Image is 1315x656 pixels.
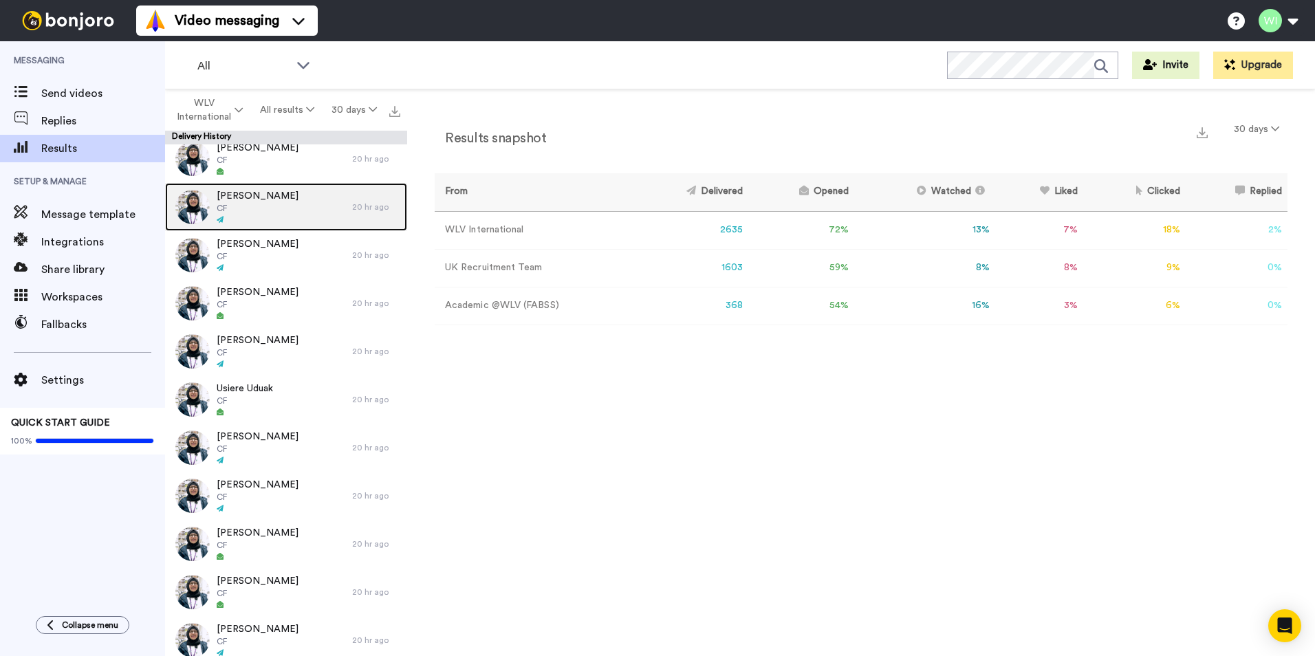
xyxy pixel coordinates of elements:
a: [PERSON_NAME]CF20 hr ago [165,279,407,327]
span: QUICK START GUIDE [11,418,110,428]
button: Export a summary of each team member’s results that match this filter now. [1193,122,1212,142]
img: 59137255-381f-4cbd-9fdc-1e42bc3ba86d-thumb.jpg [175,238,210,272]
img: export.svg [1197,127,1208,138]
img: 59137255-381f-4cbd-9fdc-1e42bc3ba86d-thumb.jpg [175,575,210,609]
a: [PERSON_NAME]CF20 hr ago [165,520,407,568]
td: 7 % [995,211,1083,249]
img: bj-logo-header-white.svg [17,11,120,30]
div: 20 hr ago [352,201,400,212]
button: Invite [1132,52,1199,79]
img: 59137255-381f-4cbd-9fdc-1e42bc3ba86d-thumb.jpg [175,190,210,224]
td: 368 [632,287,748,325]
div: 20 hr ago [352,298,400,309]
span: Usiere Uduak [217,382,273,395]
th: From [435,173,632,211]
span: [PERSON_NAME] [217,334,298,347]
span: All [197,58,290,74]
div: 20 hr ago [352,635,400,646]
button: All results [252,98,323,122]
span: [PERSON_NAME] [217,526,298,540]
div: 20 hr ago [352,442,400,453]
img: export.svg [389,106,400,117]
div: 20 hr ago [352,587,400,598]
span: CF [217,299,298,310]
th: Watched [854,173,995,211]
a: [PERSON_NAME]CF20 hr ago [165,135,407,183]
span: CF [217,588,298,599]
td: 1603 [632,249,748,287]
div: 20 hr ago [352,346,400,357]
td: 54 % [748,287,854,325]
span: CF [217,347,298,358]
button: 30 days [1226,117,1287,142]
span: [PERSON_NAME] [217,478,298,492]
span: CF [217,203,298,214]
th: Delivered [632,173,748,211]
span: Video messaging [175,11,279,30]
div: 20 hr ago [352,250,400,261]
button: WLV International [168,91,252,129]
span: Send videos [41,85,165,102]
td: 18 % [1083,211,1186,249]
td: 8 % [995,249,1083,287]
span: [PERSON_NAME] [217,430,298,444]
td: 6 % [1083,287,1186,325]
th: Liked [995,173,1083,211]
img: 59137255-381f-4cbd-9fdc-1e42bc3ba86d-thumb.jpg [175,479,210,513]
a: [PERSON_NAME]CF20 hr ago [165,424,407,472]
img: 59137255-381f-4cbd-9fdc-1e42bc3ba86d-thumb.jpg [175,430,210,465]
td: 16 % [854,287,995,325]
td: 9 % [1083,249,1186,287]
div: Delivery History [165,131,407,144]
span: Message template [41,206,165,223]
div: 20 hr ago [352,153,400,164]
td: 59 % [748,249,854,287]
img: 59137255-381f-4cbd-9fdc-1e42bc3ba86d-thumb.jpg [175,382,210,417]
td: 8 % [854,249,995,287]
td: 72 % [748,211,854,249]
div: 20 hr ago [352,394,400,405]
span: CF [217,636,298,647]
span: [PERSON_NAME] [217,622,298,636]
th: Replied [1186,173,1287,211]
img: 59137255-381f-4cbd-9fdc-1e42bc3ba86d-thumb.jpg [175,527,210,561]
span: Fallbacks [41,316,165,333]
span: [PERSON_NAME] [217,141,298,155]
a: [PERSON_NAME]CF20 hr ago [165,472,407,520]
a: [PERSON_NAME]CF20 hr ago [165,568,407,616]
span: Replies [41,113,165,129]
img: 59137255-381f-4cbd-9fdc-1e42bc3ba86d-thumb.jpg [175,142,210,176]
span: CF [217,251,298,262]
span: Settings [41,372,165,389]
a: Usiere UduakCF20 hr ago [165,375,407,424]
span: CF [217,395,273,406]
button: Collapse menu [36,616,129,634]
td: 2635 [632,211,748,249]
div: 20 hr ago [352,490,400,501]
span: Integrations [41,234,165,250]
span: Share library [41,261,165,278]
h2: Results snapshot [435,131,546,146]
span: [PERSON_NAME] [217,189,298,203]
span: WLV International [176,96,232,124]
img: 59137255-381f-4cbd-9fdc-1e42bc3ba86d-thumb.jpg [175,286,210,320]
td: 3 % [995,287,1083,325]
a: [PERSON_NAME]CF20 hr ago [165,327,407,375]
span: Results [41,140,165,157]
button: 30 days [323,98,385,122]
td: UK Recruitment Team [435,249,632,287]
span: CF [217,155,298,166]
span: [PERSON_NAME] [217,574,298,588]
button: Upgrade [1213,52,1293,79]
a: [PERSON_NAME]CF20 hr ago [165,183,407,231]
span: Workspaces [41,289,165,305]
button: Export all results that match these filters now. [385,100,404,120]
span: CF [217,492,298,503]
td: 0 % [1186,287,1287,325]
td: WLV International [435,211,632,249]
span: CF [217,444,298,455]
td: 0 % [1186,249,1287,287]
img: 59137255-381f-4cbd-9fdc-1e42bc3ba86d-thumb.jpg [175,334,210,369]
img: vm-color.svg [144,10,166,32]
div: 20 hr ago [352,538,400,549]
